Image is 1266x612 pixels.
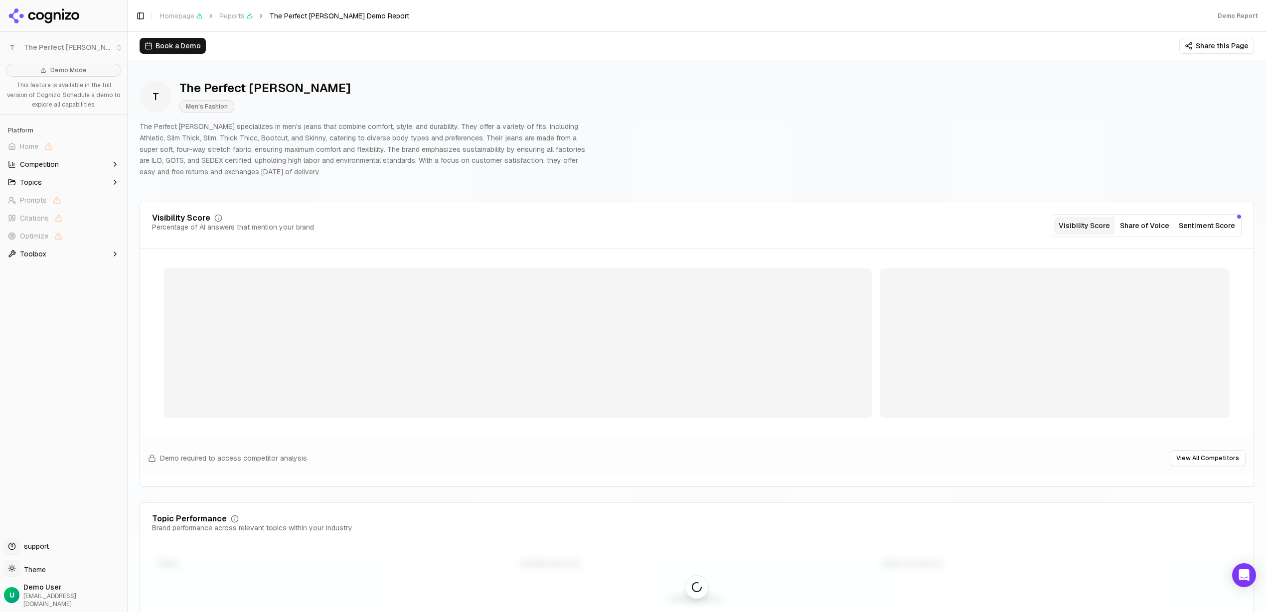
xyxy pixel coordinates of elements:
[20,195,47,205] span: Prompts
[20,541,49,551] span: support
[152,523,352,533] div: Brand performance across relevant topics within your industry
[140,81,171,113] span: T
[219,11,253,21] span: Reports
[20,141,38,151] span: Home
[20,213,49,223] span: Citations
[179,100,234,113] span: Men's Fashion
[160,453,307,463] span: Demo required to access competitor analysis
[1179,38,1254,54] button: Share this Page
[20,249,46,259] span: Toolbox
[1114,217,1175,235] button: Share of Voice
[23,592,123,608] span: [EMAIL_ADDRESS][DOMAIN_NAME]
[20,159,59,169] span: Competition
[1175,217,1239,235] button: Sentiment Score
[50,66,87,74] span: Demo Mode
[152,222,314,232] div: Percentage of AI answers that mention your brand
[4,246,123,262] button: Toolbox
[1218,12,1258,20] div: Demo Report
[4,174,123,190] button: Topics
[20,565,46,574] span: Theme
[23,582,123,592] span: Demo User
[20,231,48,241] span: Optimize
[1054,217,1114,235] button: Visibility Score
[4,122,123,138] div: Platform
[160,11,202,21] span: Homepage
[1170,450,1246,466] button: View All Competitors
[4,156,123,172] button: Competition
[270,11,409,21] span: The Perfect [PERSON_NAME] Demo Report
[140,38,206,54] button: Book a Demo
[6,81,121,110] p: This feature is available in the full version of Cognizo. Schedule a demo to explore all capabili...
[160,11,409,21] nav: breadcrumb
[152,214,210,222] div: Visibility Score
[20,177,42,187] span: Topics
[179,80,351,96] div: The Perfect [PERSON_NAME]
[152,515,227,523] div: Topic Performance
[140,121,586,178] p: The Perfect [PERSON_NAME] specializes in men's jeans that combine comfort, style, and durability....
[9,590,14,600] span: U
[1232,563,1256,587] div: Open Intercom Messenger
